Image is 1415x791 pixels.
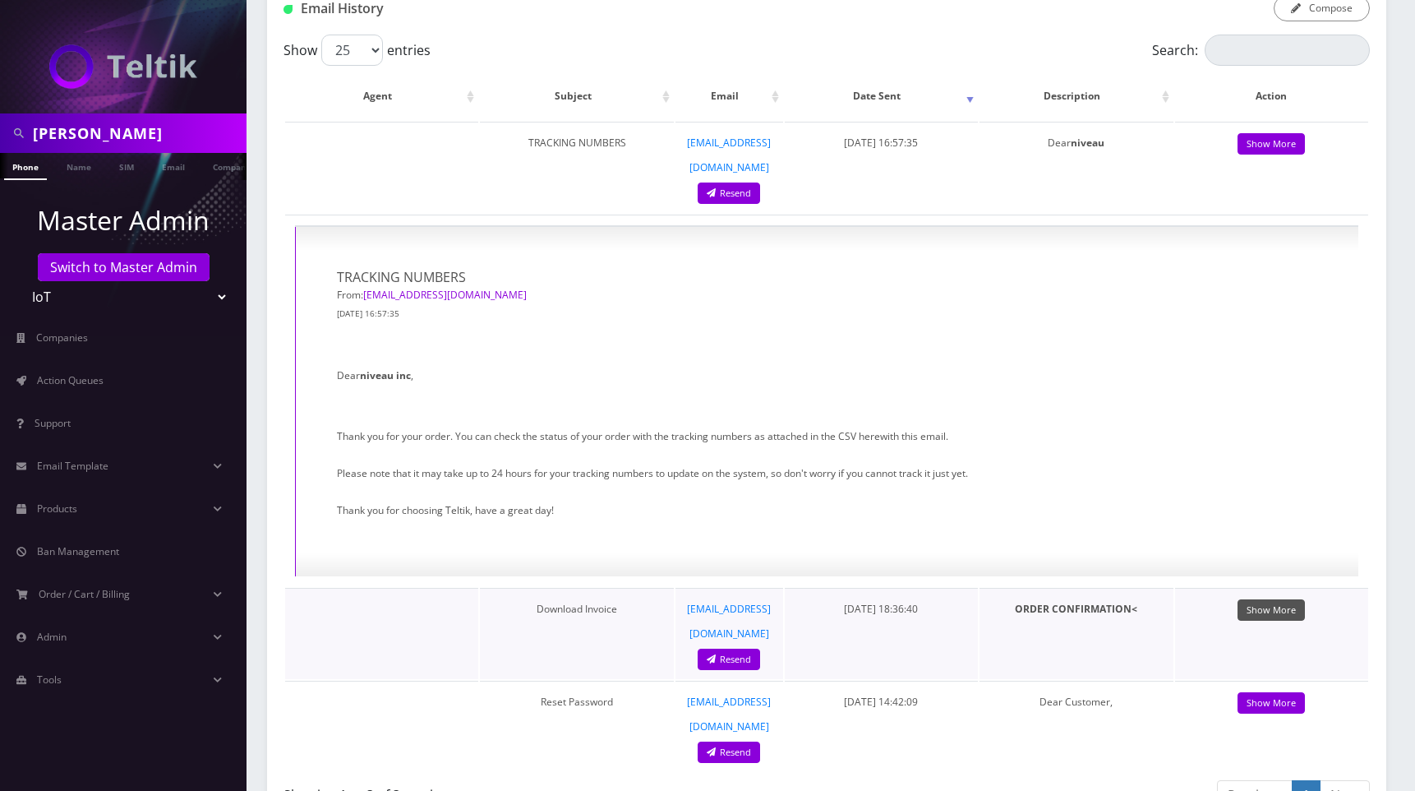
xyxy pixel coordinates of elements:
h1: TRACKING NUMBERS [337,268,803,286]
span: Ban Management [37,544,119,558]
th: Subject: activate to sort column ascending [480,72,673,120]
span: [DATE] 14:42:09 [844,695,918,709]
input: Search in Company [33,118,242,149]
h1: Email History [283,1,629,16]
a: [EMAIL_ADDRESS][DOMAIN_NAME] [687,136,771,174]
a: Resend [698,183,760,205]
td: TRACKING NUMBERS [480,122,673,213]
p: Thank you for your order. You can check the status of your order with the tracking numbers as att... [337,424,1317,448]
select: Showentries [321,35,383,66]
a: Resend [698,742,760,764]
input: Search: [1205,35,1370,66]
a: Name [58,153,99,178]
p: Dear [988,131,1164,155]
p: Dear Customer, [988,690,1164,715]
p: Dear , [337,363,1317,411]
a: Resend [698,649,760,671]
a: SIM [111,153,142,178]
a: [EMAIL_ADDRESS][DOMAIN_NAME] [363,288,527,302]
p: From: [337,286,803,304]
strong: niveau [1071,136,1104,150]
label: Search: [1152,35,1370,66]
span: [DATE] 18:36:40 [844,602,918,616]
span: Admin [37,630,67,644]
strong: niveau [360,368,394,382]
a: Show More [1238,599,1305,622]
a: Company [205,153,260,178]
span: [DATE] 16:57:35 [844,136,918,150]
th: Email: activate to sort column ascending [675,72,783,120]
p: Thank you for choosing Teltik, have a great day! [337,498,1317,522]
th: Description: activate to sort column ascending [979,72,1173,120]
span: Support [35,416,71,430]
span: Products [37,502,77,516]
span: Order / Cart / Billing [39,587,130,601]
p: Please note that it may take up to 24 hours for your tracking numbers to update on the system, so... [337,461,1317,485]
span: Tools [37,673,62,687]
a: [EMAIL_ADDRESS][DOMAIN_NAME] [687,695,771,733]
td: Reset Password [480,681,673,772]
p: [DATE] 16:57:35 [337,304,803,322]
td: Download Invoice [480,588,673,679]
a: [EMAIL_ADDRESS][DOMAIN_NAME] [687,602,771,641]
span: Companies [36,331,88,345]
a: Phone [4,153,47,180]
th: Date Sent: activate to sort column ascending [785,72,978,120]
span: Email Template [37,459,108,473]
strong: ORDER CONFIRMATION< [1015,602,1137,616]
label: Show entries [283,35,431,66]
span: Action Queues [37,373,104,387]
a: Switch to Master Admin [38,253,210,281]
img: IoT [49,44,197,89]
strong: inc [396,368,411,382]
a: Email [154,153,193,178]
a: Show More [1238,133,1305,155]
th: Agent: activate to sort column ascending [285,72,478,120]
th: Action [1175,72,1368,120]
a: Show More [1238,692,1305,715]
